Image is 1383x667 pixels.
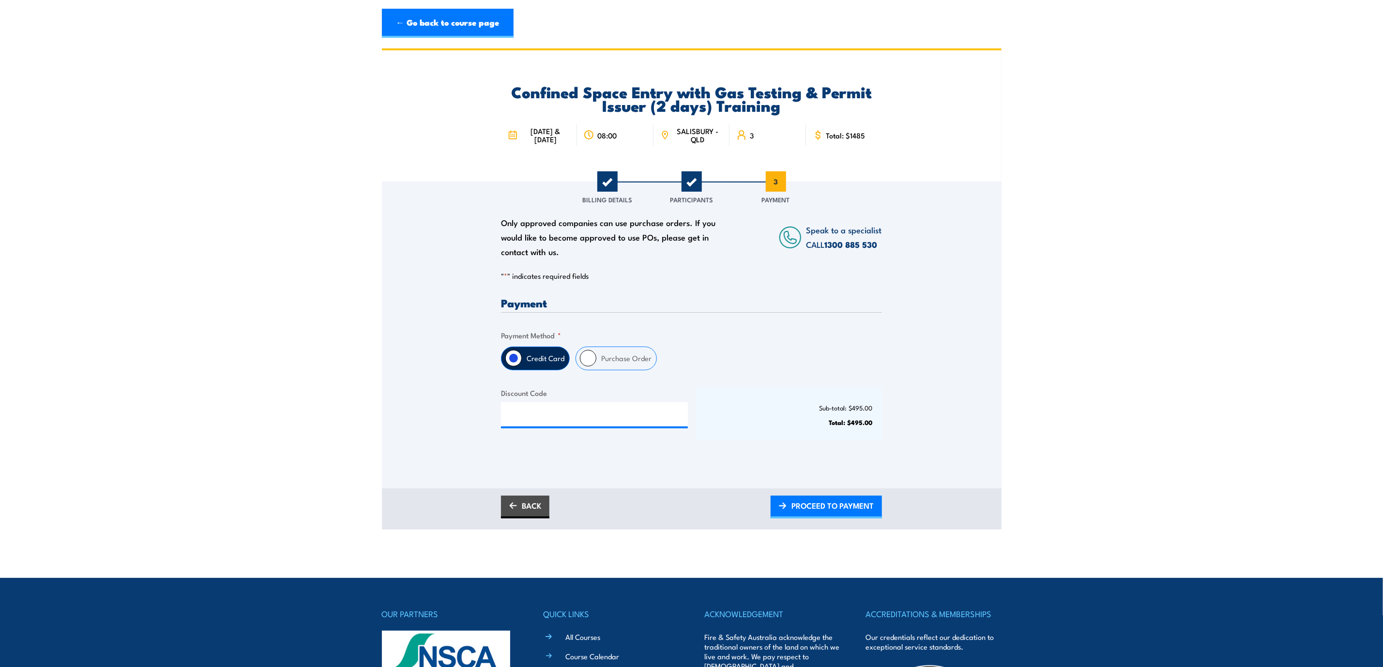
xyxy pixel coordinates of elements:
span: Participants [670,195,713,204]
h4: ACCREDITATIONS & MEMBERSHIPS [866,607,1001,621]
label: Purchase Order [596,347,656,370]
h4: OUR PARTNERS [382,607,517,621]
span: 3 [750,131,754,139]
div: Only approved companies can use purchase orders. If you would like to become approved to use POs,... [501,215,721,259]
h3: Payment [501,297,882,308]
span: [DATE] & [DATE] [520,127,570,143]
a: PROCEED TO PAYMENT [771,496,882,518]
span: Total: $1485 [826,131,866,139]
span: Payment [762,195,790,204]
label: Discount Code [501,387,688,398]
span: 1 [597,171,618,192]
a: 1300 885 530 [825,238,878,251]
span: 2 [682,171,702,192]
h4: ACKNOWLEDGEMENT [704,607,840,621]
span: SALISBURY - QLD [672,127,723,143]
a: Course Calendar [565,651,619,661]
strong: Total: $495.00 [829,417,872,427]
a: All Courses [565,632,600,642]
span: Billing Details [582,195,632,204]
a: ← Go back to course page [382,9,514,38]
a: BACK [501,496,549,518]
p: Our credentials reflect our dedication to exceptional service standards. [866,632,1001,652]
span: 08:00 [597,131,617,139]
p: Sub-total: $495.00 [705,404,873,411]
h2: Confined Space Entry with Gas Testing & Permit Issuer (2 days) Training [501,85,882,112]
span: Speak to a specialist CALL [806,224,882,250]
p: " " indicates required fields [501,271,882,281]
h4: QUICK LINKS [543,607,679,621]
span: PROCEED TO PAYMENT [791,493,874,518]
legend: Payment Method [501,330,561,341]
span: 3 [766,171,786,192]
label: Credit Card [522,347,569,370]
